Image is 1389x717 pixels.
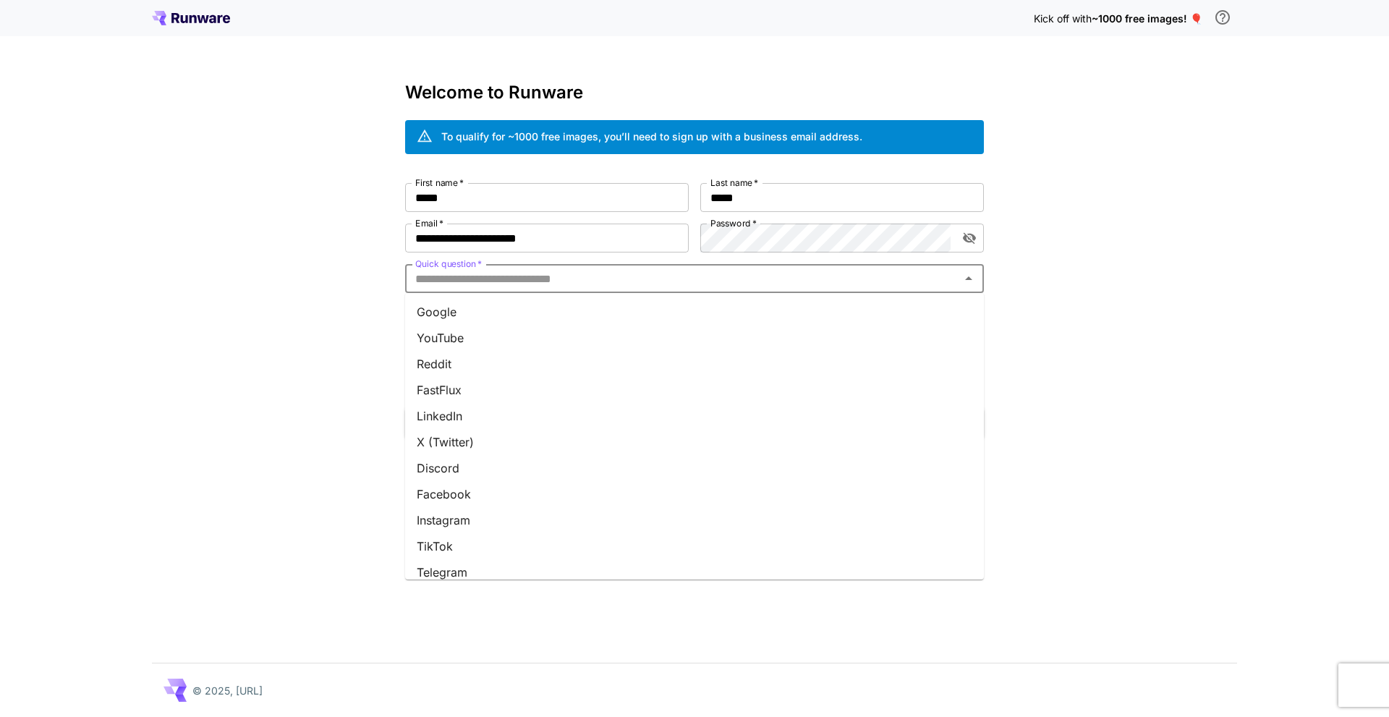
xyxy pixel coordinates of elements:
[956,225,982,251] button: toggle password visibility
[441,129,862,144] div: To qualify for ~1000 free images, you’ll need to sign up with a business email address.
[405,455,984,481] li: Discord
[405,429,984,455] li: X (Twitter)
[710,177,758,189] label: Last name
[1034,12,1092,25] span: Kick off with
[959,268,979,289] button: Close
[1092,12,1202,25] span: ~1000 free images! 🎈
[192,683,263,698] p: © 2025, [URL]
[1208,3,1237,32] button: In order to qualify for free credit, you need to sign up with a business email address and click ...
[405,82,984,103] h3: Welcome to Runware
[710,217,757,229] label: Password
[405,481,984,507] li: Facebook
[415,177,464,189] label: First name
[405,533,984,559] li: TikTok
[405,559,984,585] li: Telegram
[405,299,984,325] li: Google
[405,377,984,403] li: FastFlux
[415,217,443,229] label: Email
[405,351,984,377] li: Reddit
[415,258,482,270] label: Quick question
[405,507,984,533] li: Instagram
[405,403,984,429] li: LinkedIn
[405,325,984,351] li: YouTube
